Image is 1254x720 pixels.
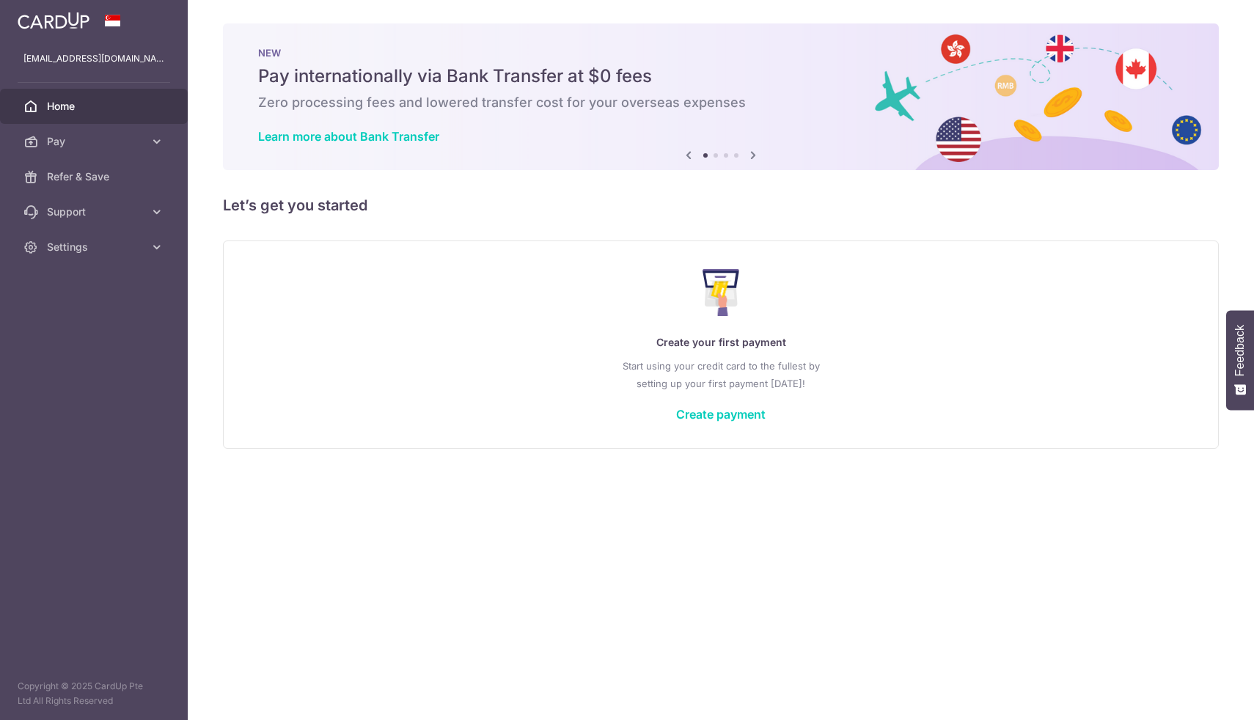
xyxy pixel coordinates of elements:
[676,407,766,422] a: Create payment
[1233,325,1247,376] span: Feedback
[47,240,144,254] span: Settings
[258,47,1184,59] p: NEW
[18,12,89,29] img: CardUp
[253,357,1189,392] p: Start using your credit card to the fullest by setting up your first payment [DATE]!
[258,129,439,144] a: Learn more about Bank Transfer
[47,169,144,184] span: Refer & Save
[47,134,144,149] span: Pay
[47,205,144,219] span: Support
[258,94,1184,111] h6: Zero processing fees and lowered transfer cost for your overseas expenses
[223,194,1219,217] h5: Let’s get you started
[703,269,740,316] img: Make Payment
[253,334,1189,351] p: Create your first payment
[1226,310,1254,410] button: Feedback - Show survey
[23,51,164,66] p: [EMAIL_ADDRESS][DOMAIN_NAME]
[258,65,1184,88] h5: Pay internationally via Bank Transfer at $0 fees
[47,99,144,114] span: Home
[223,23,1219,170] img: Bank transfer banner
